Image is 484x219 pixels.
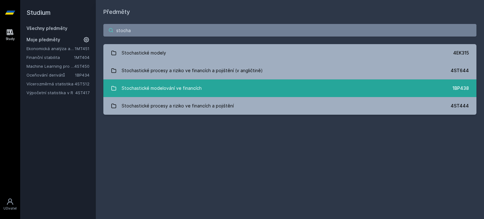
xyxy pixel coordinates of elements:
[103,24,476,37] input: Název nebo ident předmětu…
[75,46,89,51] a: 1MT451
[453,50,469,56] div: 4EK315
[75,72,89,78] a: 1BP434
[122,64,263,77] div: Stochastické procesy a riziko ve financích a pojištění (v angličtině)
[103,44,476,62] a: Stochastické modely 4EK315
[103,8,476,16] h1: Předměty
[26,89,75,96] a: Výpočetní statistika v R
[103,97,476,115] a: Stochastické procesy a riziko ve financích a pojištění 4ST444
[6,37,15,41] div: Study
[103,62,476,79] a: Stochastické procesy a riziko ve financích a pojištění (v angličtině) 4ST644
[75,90,89,95] a: 4ST417
[26,81,75,87] a: Vícerozměrná statistika
[74,55,89,60] a: 1MT404
[26,54,74,61] a: Finanční stabilita
[26,26,67,31] a: Všechny předměty
[26,37,60,43] span: Moje předměty
[122,47,166,59] div: Stochastické modely
[3,206,17,211] div: Uživatel
[122,82,202,95] div: Stochastické modelování ve financích
[451,103,469,109] div: 4ST444
[74,64,89,69] a: 4ST450
[26,72,75,78] a: Oceňování derivátů
[103,79,476,97] a: Stochastické modelování ve financích 1BP438
[26,45,75,52] a: Ekonomická analýza a prognóza
[1,25,19,44] a: Study
[26,63,74,69] a: Machine Learning pro ekonomické modelování
[122,100,234,112] div: Stochastické procesy a riziko ve financích a pojištění
[1,195,19,214] a: Uživatel
[452,85,469,91] div: 1BP438
[451,67,469,74] div: 4ST644
[75,81,89,86] a: 4ST512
